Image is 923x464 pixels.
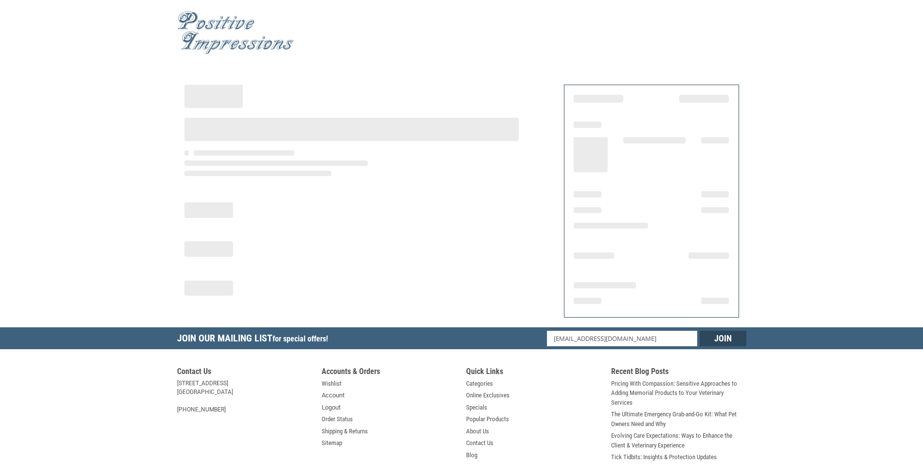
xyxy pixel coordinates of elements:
input: Join [700,331,746,346]
a: Tick Tidbits: Insights & Protection Updates [611,452,717,462]
address: [STREET_ADDRESS] [GEOGRAPHIC_DATA] [PHONE_NUMBER] [177,379,312,414]
a: Specials [466,403,487,412]
h5: Join Our Mailing List [177,327,333,352]
input: Email [547,331,697,346]
a: Account [322,391,344,400]
h5: Recent Blog Posts [611,367,746,379]
a: Wishlist [322,379,342,389]
h5: Quick Links [466,367,601,379]
a: Contact Us [466,438,493,448]
a: Order Status [322,414,353,424]
span: for special offers! [272,334,328,343]
a: The Ultimate Emergency Grab-and-Go Kit: What Pet Owners Need and Why [611,410,746,428]
a: Sitemap [322,438,342,448]
a: About Us [466,427,489,436]
img: Positive Impressions [177,11,294,54]
a: Online Exclusives [466,391,509,400]
a: Blog [466,450,477,460]
h5: Accounts & Orders [322,367,457,379]
a: Evolving Care Expectations: Ways to Enhance the Client & Veterinary Experience [611,431,746,450]
a: Logout [322,403,341,412]
h5: Contact Us [177,367,312,379]
a: Pricing With Compassion: Sensitive Approaches to Adding Memorial Products to Your Veterinary Serv... [611,379,746,408]
a: Categories [466,379,493,389]
a: Shipping & Returns [322,427,368,436]
a: Popular Products [466,414,509,424]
